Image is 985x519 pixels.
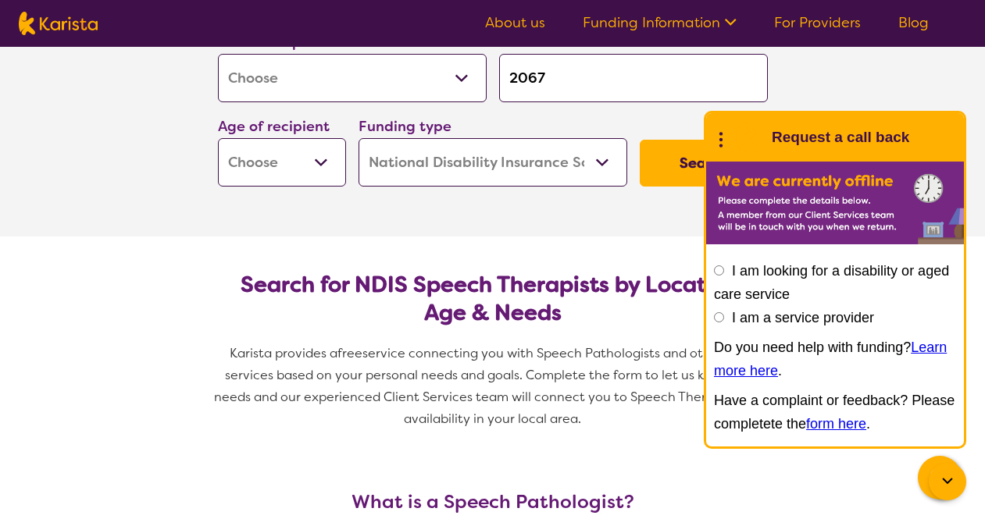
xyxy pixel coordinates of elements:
span: service connecting you with Speech Pathologists and other NDIS services based on your personal ne... [214,345,774,427]
h2: Search for NDIS Speech Therapists by Location, Age & Needs [230,271,755,327]
p: Have a complaint or feedback? Please completete the . [714,389,956,435]
a: Funding Information [583,13,737,32]
label: I am a service provider [732,310,874,325]
a: About us [485,13,545,32]
h3: What is a Speech Pathologist? [212,491,774,513]
img: Karista [731,122,762,153]
button: Search [640,140,768,187]
p: Do you need help with funding? . [714,336,956,382]
label: Age of recipient [218,117,330,136]
img: Karista logo [19,12,98,35]
label: I am looking for a disability or aged care service [714,263,949,302]
button: Channel Menu [918,456,962,499]
a: For Providers [774,13,861,32]
img: Karista offline chat form to request call back [706,162,964,244]
span: Karista provides a [230,345,337,361]
a: Blog [898,13,929,32]
input: Type [499,54,768,102]
h1: Request a call back [772,126,909,149]
span: free [337,345,362,361]
a: form here [806,416,866,432]
label: Funding type [359,117,451,136]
